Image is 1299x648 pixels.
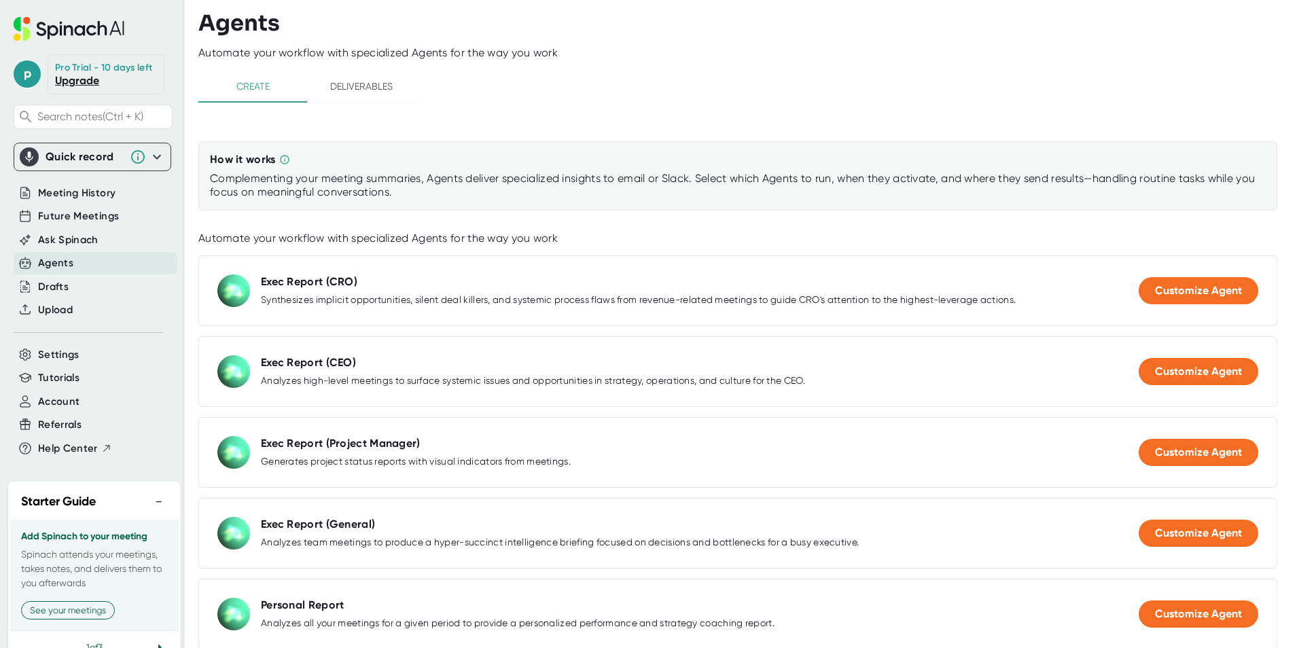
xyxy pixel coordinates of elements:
div: Generates project status reports with visual indicators from meetings. [261,456,571,468]
button: Ask Spinach [38,232,99,248]
div: Pro Trial - 10 days left [55,62,152,74]
span: Deliverables [315,78,408,95]
div: Automate your workflow with specialized Agents for the way you work [198,46,1299,60]
div: Analyzes all your meetings for a given period to provide a personalized performance and strategy ... [261,617,775,630]
button: Agents [38,255,73,271]
div: Automate your workflow with specialized Agents for the way you work [198,232,1277,245]
button: Meeting History [38,185,115,201]
button: Settings [38,347,79,363]
button: Account [38,394,79,410]
button: Help Center [38,441,112,456]
span: Customize Agent [1155,446,1242,458]
span: Customize Agent [1155,607,1242,620]
button: Drafts [38,279,69,295]
div: Quick record [46,150,123,164]
button: Referrals [38,417,82,433]
div: Complementing your meeting summaries, Agents deliver specialized insights to email or Slack. Sele... [210,172,1266,199]
span: Search notes (Ctrl + K) [37,110,168,123]
button: Customize Agent [1139,520,1258,547]
div: Exec Report (General) [261,518,375,531]
div: How it works [210,153,276,166]
button: See your meetings [21,601,115,619]
button: Upload [38,302,73,318]
span: Customize Agent [1155,526,1242,539]
span: Help Center [38,441,98,456]
span: Customize Agent [1155,365,1242,378]
div: Personal Report [261,598,344,612]
button: Customize Agent [1139,600,1258,628]
div: Analyzes team meetings to produce a hyper-succinct intelligence briefing focused on decisions and... [261,537,859,549]
div: Exec Report (CRO) [261,275,357,289]
h3: Agents [198,10,280,36]
button: Customize Agent [1139,439,1258,466]
button: Customize Agent [1139,277,1258,304]
p: Spinach attends your meetings, takes notes, and delivers them to you afterwards [21,547,168,590]
svg: Complementing your meeting summaries, Agents deliver specialized insights to email or Slack. Sele... [279,154,290,165]
button: Tutorials [38,370,79,386]
span: Customize Agent [1155,284,1242,297]
div: Quick record [20,143,165,170]
img: Exec Report (Project Manager) [217,436,250,469]
iframe: Intercom live chat [1253,602,1285,634]
h2: Starter Guide [21,492,96,511]
span: p [14,60,41,88]
button: − [150,492,168,511]
h3: Add Spinach to your meeting [21,531,168,542]
img: Exec Report (General) [217,517,250,550]
div: Exec Report (CEO) [261,356,356,370]
div: Analyzes high-level meetings to surface systemic issues and opportunities in strategy, operations... [261,375,805,387]
a: Upgrade [55,74,99,87]
div: Synthesizes implicit opportunities, silent deal killers, and systemic process flaws from revenue-... [261,294,1016,306]
img: Personal Report [217,598,250,630]
img: Exec Report (CEO) [217,355,250,388]
div: Exec Report (Project Manager) [261,437,421,450]
span: Create [207,78,299,95]
button: Future Meetings [38,209,119,224]
img: Exec Report (CRO) [217,274,250,307]
button: Customize Agent [1139,358,1258,385]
